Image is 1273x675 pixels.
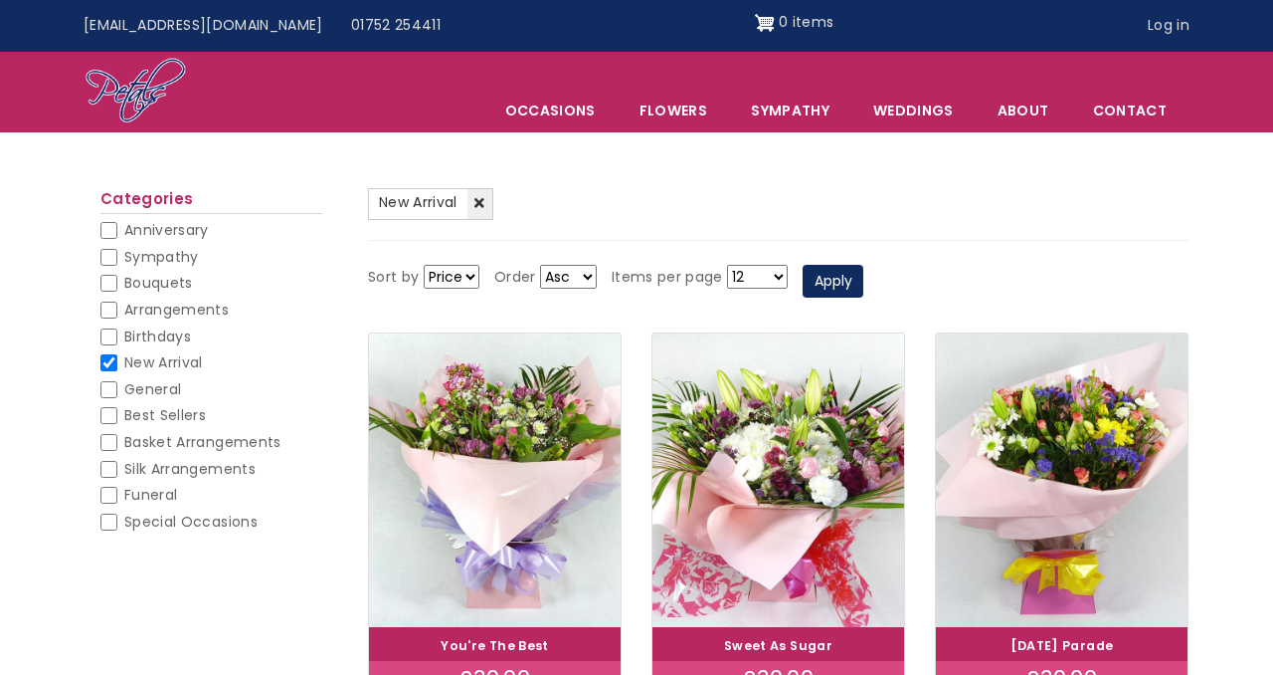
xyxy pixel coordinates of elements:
[368,266,419,290] label: Sort by
[70,7,337,45] a: [EMAIL_ADDRESS][DOMAIN_NAME]
[124,405,206,425] span: Best Sellers
[779,12,833,32] span: 0 items
[124,273,193,293] span: Bouquets
[755,7,834,39] a: Shopping cart 0 items
[484,90,617,131] span: Occasions
[379,192,457,212] span: New Arrival
[124,220,209,240] span: Anniversary
[124,327,191,346] span: Birthdays
[337,7,455,45] a: 01752 254411
[803,265,863,299] button: Apply
[852,90,975,131] span: Weddings
[124,485,177,505] span: Funeral
[124,379,181,399] span: General
[1134,7,1203,45] a: Log in
[124,300,229,320] span: Arrangements
[619,90,728,131] a: Flowers
[85,57,187,126] img: Home
[368,188,493,220] a: New Arrival
[124,352,203,372] span: New Arrival
[494,266,536,290] label: Order
[124,512,258,532] span: Special Occasions
[124,247,199,267] span: Sympathy
[441,637,548,654] a: You're The Best
[652,334,904,627] img: Sweet As Sugar
[124,432,281,452] span: Basket Arrangements
[724,637,832,654] a: Sweet As Sugar
[730,90,850,131] a: Sympathy
[369,334,621,627] img: You're The Best
[612,266,723,290] label: Items per page
[1072,90,1187,131] a: Contact
[936,334,1187,627] img: Carnival Parade
[124,459,256,479] span: Silk Arrangements
[977,90,1070,131] a: About
[100,190,322,214] h2: Categories
[755,7,775,39] img: Shopping cart
[1010,637,1114,654] a: [DATE] Parade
